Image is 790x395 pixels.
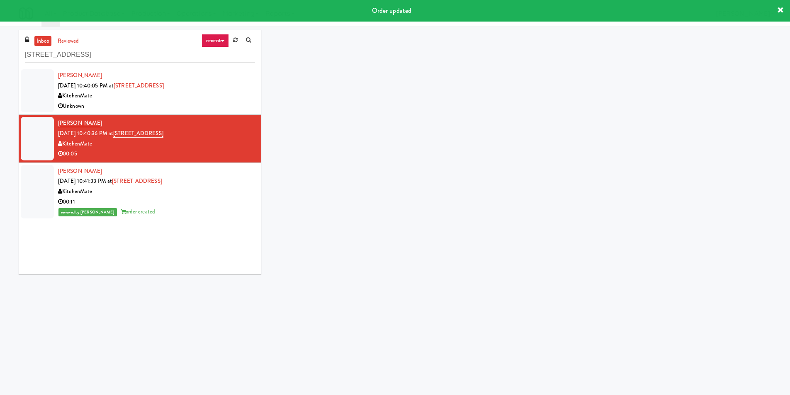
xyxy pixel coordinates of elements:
a: [PERSON_NAME] [58,119,102,127]
a: inbox [34,36,51,46]
span: Order updated [372,6,411,15]
li: [PERSON_NAME][DATE] 10:41:33 PM at[STREET_ADDRESS]KitchenMate00:11reviewed by [PERSON_NAME]order ... [19,163,261,221]
span: [DATE] 10:40:36 PM at [58,129,113,137]
a: recent [202,34,229,47]
a: [STREET_ADDRESS] [113,129,163,138]
span: [DATE] 10:40:05 PM at [58,82,114,90]
span: [DATE] 10:41:33 PM at [58,177,112,185]
span: order created [121,208,155,216]
div: 00:11 [58,197,255,207]
span: reviewed by [PERSON_NAME] [58,208,117,216]
div: Unknown [58,101,255,111]
a: [STREET_ADDRESS] [112,177,162,185]
div: KitchenMate [58,187,255,197]
li: [PERSON_NAME][DATE] 10:40:36 PM at[STREET_ADDRESS]KitchenMate00:05 [19,115,261,162]
a: [PERSON_NAME] [58,167,102,175]
div: 00:05 [58,149,255,159]
div: KitchenMate [58,91,255,101]
div: KitchenMate [58,139,255,149]
input: Search vision orders [25,47,255,63]
li: [PERSON_NAME][DATE] 10:40:05 PM at[STREET_ADDRESS]KitchenMateUnknown [19,67,261,115]
a: [STREET_ADDRESS] [114,82,164,90]
a: [PERSON_NAME] [58,71,102,79]
a: reviewed [56,36,81,46]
